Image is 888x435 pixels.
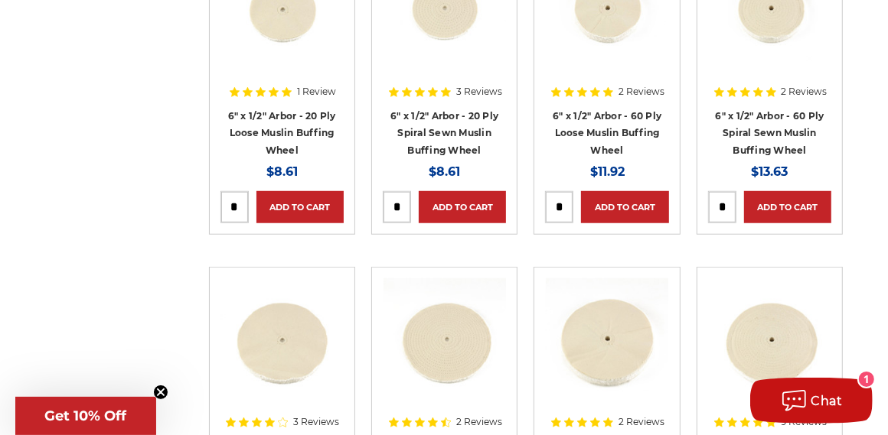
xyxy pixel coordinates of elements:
span: $13.63 [752,164,788,179]
span: $11.92 [590,164,625,179]
a: muslin spiral sewn buffing wheel 8" x 1/2" x 60 ply [708,278,831,401]
img: muslin spiral sewn buffing wheel 8" x 1/2" x 60 ply [709,278,831,401]
a: Add to Cart [256,191,344,223]
img: 8" x 1/2" Arbor extra thick Loose Muslin Buffing Wheel [546,278,668,401]
a: 6" x 1/2" Arbor - 20 Ply Spiral Sewn Muslin Buffing Wheel [390,110,498,156]
button: Close teaser [153,385,168,400]
span: $8.61 [266,164,298,179]
a: Add to Cart [744,191,831,223]
img: 8 inch spiral sewn cotton buffing wheel - 20 ply [384,278,506,401]
span: 1 Review [297,87,336,96]
a: 8" x 1/2" Arbor extra thick Loose Muslin Buffing Wheel [545,278,668,401]
span: Get 10% Off [45,407,127,424]
img: 8" x 1/2" x 20 ply loose cotton buffing wheel [220,278,343,401]
a: 8" x 1/2" x 20 ply loose cotton buffing wheel [220,278,344,401]
a: Add to Cart [419,191,506,223]
span: 2 Reviews [782,87,828,96]
span: Chat [811,394,843,408]
span: 9 Reviews [782,417,828,427]
div: Get 10% OffClose teaser [15,397,156,435]
a: 6" x 1/2" Arbor - 60 Ply Loose Muslin Buffing Wheel [553,110,661,156]
a: 6" x 1/2" Arbor - 20 Ply Loose Muslin Buffing Wheel [228,110,336,156]
span: 3 Reviews [456,87,502,96]
button: Chat [750,378,873,424]
span: 2 Reviews [619,417,664,427]
a: Add to Cart [581,191,668,223]
span: 2 Reviews [619,87,664,96]
a: 8 inch spiral sewn cotton buffing wheel - 20 ply [383,278,506,401]
span: 3 Reviews [293,417,339,427]
a: 6" x 1/2" Arbor - 60 Ply Spiral Sewn Muslin Buffing Wheel [716,110,824,156]
span: $8.61 [429,164,460,179]
span: 2 Reviews [456,417,502,427]
div: 1 [859,372,874,387]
